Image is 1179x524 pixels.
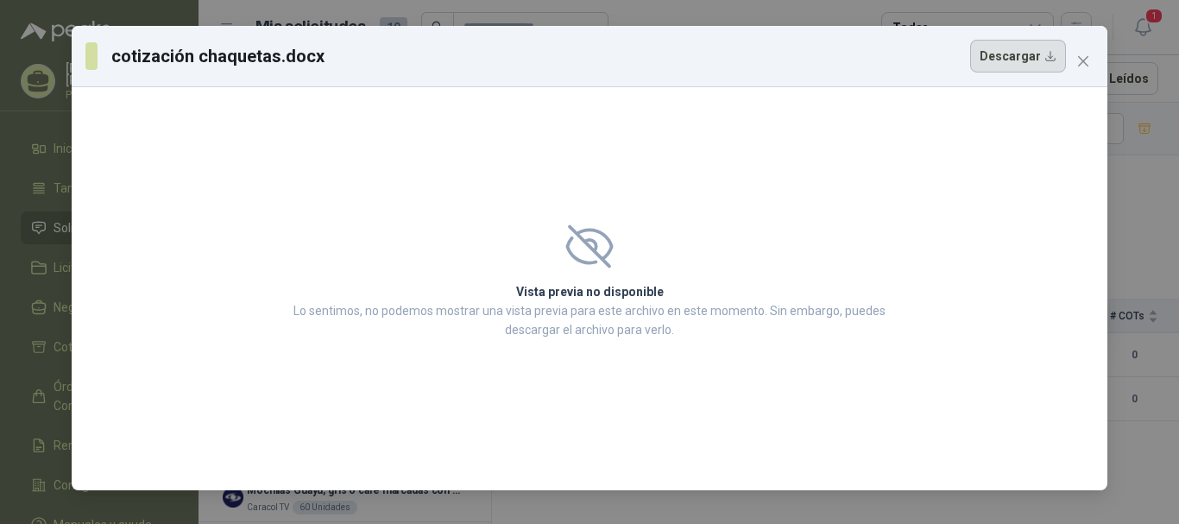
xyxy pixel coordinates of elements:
button: Close [1069,47,1097,75]
p: Lo sentimos, no podemos mostrar una vista previa para este archivo en este momento. Sin embargo, ... [288,301,891,339]
span: close [1076,54,1090,68]
button: Descargar [970,40,1066,73]
h3: cotización chaquetas.docx [111,43,326,69]
h2: Vista previa no disponible [288,282,891,301]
